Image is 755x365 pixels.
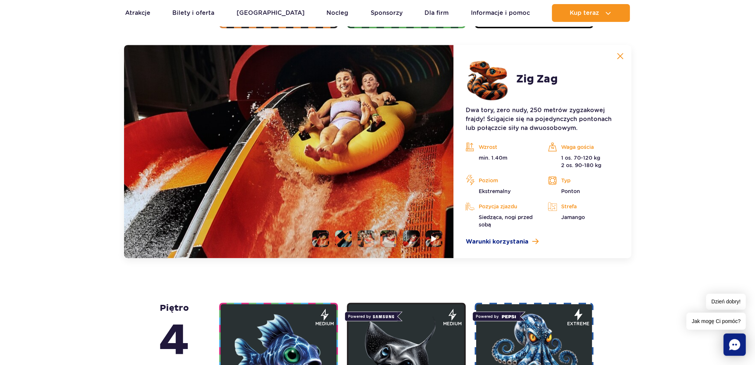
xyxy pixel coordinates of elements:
[443,320,462,327] span: medium
[723,333,746,356] div: Chat
[570,10,599,16] span: Kup teraz
[552,4,630,22] button: Kup teraz
[548,175,619,186] p: Typ
[172,4,214,22] a: Bilety i oferta
[548,201,619,212] p: Strefa
[424,4,449,22] a: Dla firm
[471,4,530,22] a: Informacje i pomoc
[465,57,510,101] img: 683e9d18e24cb188547945.png
[465,175,537,186] p: Poziom
[548,188,619,195] p: Ponton
[315,320,334,327] span: medium
[465,141,537,153] p: Wzrost
[326,4,348,22] a: Nocleg
[548,154,619,169] p: 1 os. 70-120 kg 2 os. 90-180 kg
[465,154,537,162] p: min. 1.40m
[371,4,403,22] a: Sponsorzy
[465,237,619,246] a: Warunki korzystania
[465,188,537,195] p: Ekstremalny
[472,312,520,321] span: Powered by
[686,313,746,330] span: Jak mogę Ci pomóc?
[548,214,619,221] p: Jamango
[465,106,619,133] p: Dwa tory, zero nudy, 250 metrów zygzakowej frajdy! Ścigajcie się na pojedynczych pontonach lub po...
[548,141,619,153] p: Waga gościa
[237,4,305,22] a: [GEOGRAPHIC_DATA]
[465,237,528,246] span: Warunki korzystania
[345,312,397,321] span: Powered by
[125,4,150,22] a: Atrakcje
[516,72,557,86] h2: Zig Zag
[465,201,537,212] p: Pozycja zjazdu
[567,320,589,327] span: extreme
[465,214,537,228] p: Siedząca, nogi przed sobą
[706,294,746,310] span: Dzień dobry!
